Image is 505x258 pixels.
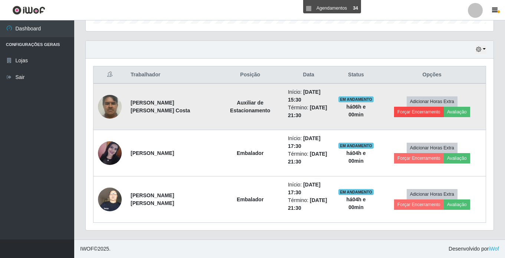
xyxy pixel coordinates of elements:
span: IWOF [80,246,94,252]
th: Status [334,66,378,84]
img: 1723623614898.jpeg [98,183,122,215]
button: Forçar Encerramento [394,153,444,163]
time: [DATE] 17:30 [288,182,321,195]
button: Avaliação [444,199,470,210]
li: Término: [288,150,329,166]
li: Término: [288,104,329,119]
li: Início: [288,181,329,196]
span: © 2025 . [80,245,111,253]
time: [DATE] 15:30 [288,89,321,103]
button: Forçar Encerramento [394,107,444,117]
span: EM ANDAMENTO [338,96,374,102]
img: 1752587880902.jpeg [98,91,122,122]
span: Desenvolvido por [449,245,499,253]
th: Data [283,66,334,84]
li: Início: [288,135,329,150]
strong: há 06 h e 00 min [346,104,365,118]
strong: Embalador [237,150,263,156]
th: Opções [378,66,486,84]
img: 1752499690681.jpeg [98,141,122,165]
th: Posição [217,66,283,84]
li: Início: [288,88,329,104]
strong: Embalador [237,196,263,202]
li: Término: [288,196,329,212]
button: Avaliação [444,153,470,163]
button: Adicionar Horas Extra [407,189,458,199]
img: CoreUI Logo [12,6,45,15]
strong: Auxiliar de Estacionamento [230,100,270,113]
strong: há 04 h e 00 min [346,150,365,164]
strong: [PERSON_NAME] [PERSON_NAME] [131,192,174,206]
span: EM ANDAMENTO [338,189,374,195]
strong: há 04 h e 00 min [346,196,365,210]
a: iWof [489,246,499,252]
button: Avaliação [444,107,470,117]
button: Forçar Encerramento [394,199,444,210]
strong: [PERSON_NAME] [131,150,174,156]
span: EM ANDAMENTO [338,143,374,149]
button: Adicionar Horas Extra [407,96,458,107]
strong: [PERSON_NAME] [PERSON_NAME] Costa [131,100,190,113]
time: [DATE] 17:30 [288,135,321,149]
button: Adicionar Horas Extra [407,143,458,153]
th: Trabalhador [126,66,217,84]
